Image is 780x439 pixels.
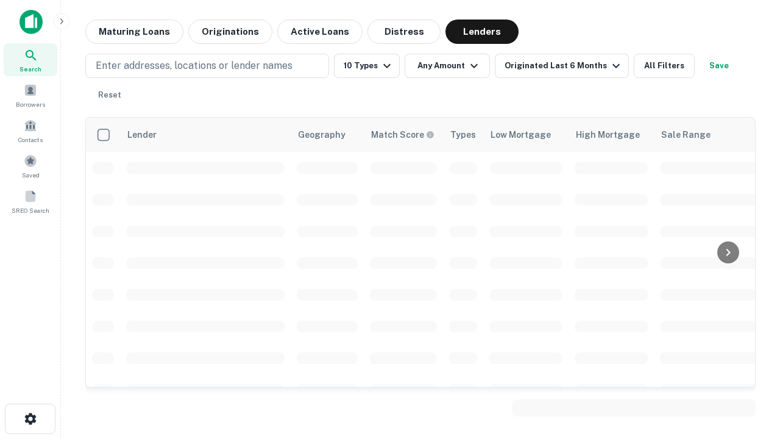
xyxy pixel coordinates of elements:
a: SREO Search [4,185,57,218]
a: Search [4,43,57,76]
th: Low Mortgage [483,118,569,152]
button: Distress [367,20,441,44]
span: SREO Search [12,205,49,215]
button: Any Amount [405,54,490,78]
div: Originated Last 6 Months [505,59,623,73]
h6: Match Score [371,128,432,141]
th: Capitalize uses an advanced AI algorithm to match your search with the best lender. The match sco... [364,118,443,152]
button: Save your search to get updates of matches that match your search criteria. [700,54,739,78]
a: Contacts [4,114,57,147]
th: High Mortgage [569,118,654,152]
button: Lenders [445,20,519,44]
div: Capitalize uses an advanced AI algorithm to match your search with the best lender. The match sco... [371,128,434,141]
div: Geography [298,127,346,142]
button: Originations [188,20,272,44]
div: Lender [127,127,157,142]
th: Lender [120,118,291,152]
button: Enter addresses, locations or lender names [85,54,329,78]
span: Borrowers [16,99,45,109]
button: Maturing Loans [85,20,183,44]
div: Types [450,127,476,142]
div: Sale Range [661,127,711,142]
button: 10 Types [334,54,400,78]
a: Saved [4,149,57,182]
th: Sale Range [654,118,764,152]
iframe: Chat Widget [719,341,780,400]
button: Active Loans [277,20,363,44]
button: Reset [90,83,129,107]
span: Search [19,64,41,74]
div: High Mortgage [576,127,640,142]
th: Geography [291,118,364,152]
th: Types [443,118,483,152]
span: Saved [22,170,40,180]
span: Contacts [18,135,43,145]
button: All Filters [634,54,695,78]
a: Borrowers [4,79,57,112]
button: Originated Last 6 Months [495,54,629,78]
p: Enter addresses, locations or lender names [96,59,292,73]
img: capitalize-icon.png [19,10,43,34]
div: Low Mortgage [491,127,551,142]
